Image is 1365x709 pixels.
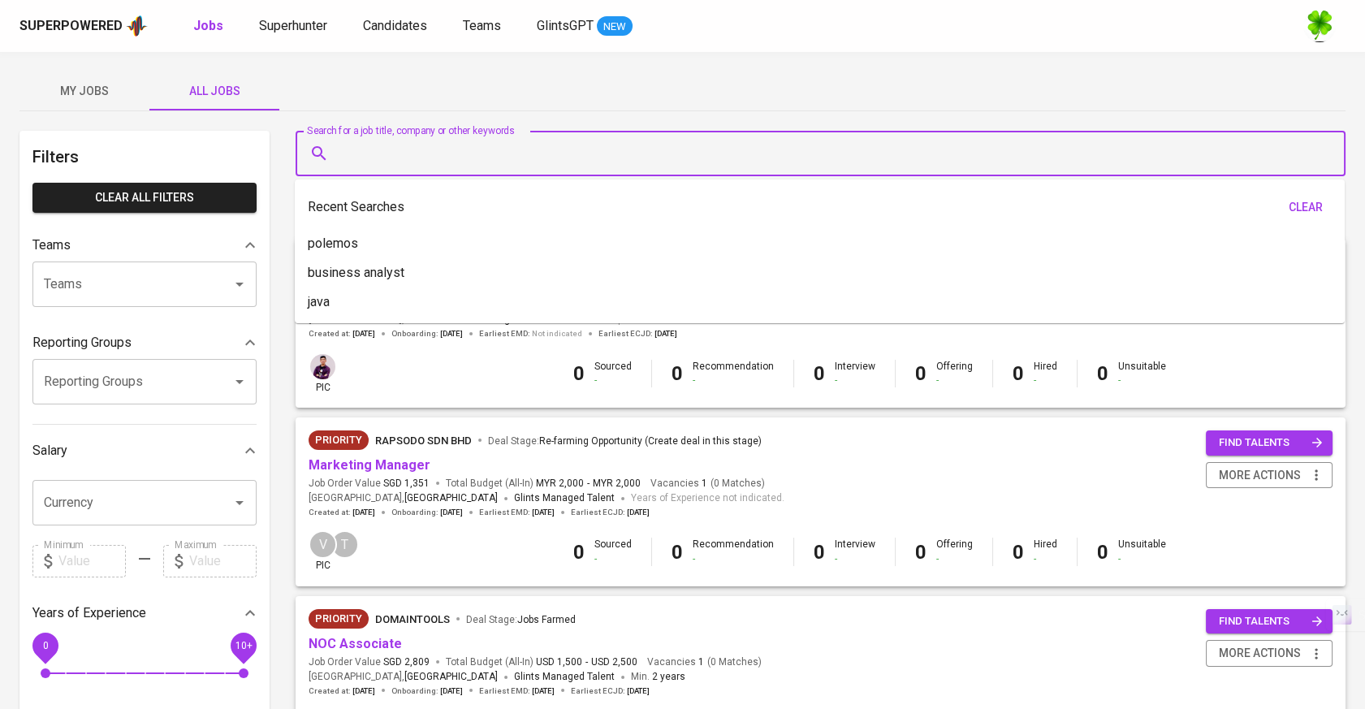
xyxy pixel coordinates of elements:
div: Interview [835,538,875,565]
span: clear [1286,197,1325,218]
span: Job Order Value [309,477,430,491]
b: 0 [1097,362,1108,385]
span: [DATE] [532,507,555,518]
span: All Jobs [159,81,270,102]
div: Hired [1034,538,1057,565]
button: find talents [1206,609,1333,634]
span: Onboarding : [391,328,463,339]
span: Created at : [309,328,375,339]
span: Min. [631,671,685,682]
span: Earliest EMD : [479,328,582,339]
div: Recommendation [693,360,774,387]
p: polemos [308,234,358,253]
b: 0 [1013,362,1024,385]
span: Re-farming Opportunity (Create deal in this stage) [539,435,762,447]
div: - [594,552,632,566]
span: Vacancies ( 0 Matches ) [650,477,765,491]
span: more actions [1219,643,1301,664]
span: Deal Stage : [488,435,762,447]
img: f9493b8c-82b8-4f41-8722-f5d69bb1b761.jpg [1303,10,1336,42]
span: Vacancies ( 0 Matches ) [647,655,762,669]
span: 10+ [235,639,252,651]
span: Total Budget (All-In) [446,655,637,669]
b: 0 [814,362,825,385]
span: [GEOGRAPHIC_DATA] [404,491,498,507]
b: 0 [915,541,927,564]
span: Deal Stage : [466,614,576,625]
button: Open [228,273,251,296]
img: app logo [126,14,148,38]
div: Offering [936,538,973,565]
span: [DATE] [352,507,375,518]
span: [DATE] [627,507,650,518]
a: Teams [463,16,504,37]
b: 0 [814,541,825,564]
span: find talents [1219,434,1323,452]
div: - [594,374,632,387]
b: 0 [573,362,585,385]
a: Marketing Manager [309,457,430,473]
span: [DATE] [440,685,463,697]
span: [DATE] [352,685,375,697]
div: Superpowered [19,17,123,36]
div: pic [309,352,337,395]
span: Onboarding : [391,685,463,697]
span: Not indicated [532,328,582,339]
div: Sourced [594,360,632,387]
div: Recent Searches [308,192,1332,223]
p: Salary [32,441,67,460]
span: Earliest EMD : [479,507,555,518]
img: erwin@glints.com [310,354,335,379]
span: NEW [597,19,633,35]
div: Sourced [594,538,632,565]
a: Jobs [193,16,227,37]
span: [DATE] [440,507,463,518]
span: SGD 1,351 [383,477,430,491]
span: Teams [463,18,501,33]
span: find talents [1219,612,1323,631]
span: [DATE] [532,685,555,697]
div: - [835,552,875,566]
span: Created at : [309,685,375,697]
a: GlintsGPT NEW [537,16,633,37]
span: - [585,655,588,669]
span: Created at : [309,507,375,518]
div: Teams [32,229,257,262]
b: 0 [1097,541,1108,564]
span: [DATE] [352,328,375,339]
span: Candidates [363,18,427,33]
span: Earliest EMD : [479,685,555,697]
a: NOC Associate [309,636,402,651]
span: - [587,477,590,491]
span: GlintsGPT [537,18,594,33]
button: find talents [1206,430,1333,456]
div: - [1118,374,1166,387]
span: Superhunter [259,18,327,33]
a: Superhunter [259,16,330,37]
span: Glints Managed Talent [514,671,615,682]
p: Reporting Groups [32,333,132,352]
div: - [693,374,774,387]
span: 1 [696,655,704,669]
span: Priority [309,432,369,448]
span: [DATE] [627,685,650,697]
span: Rapsodo Sdn Bhd [375,434,472,447]
span: more actions [1219,465,1301,486]
span: DomainTools [375,613,450,625]
span: Earliest ECJD : [598,328,677,339]
b: 0 [1013,541,1024,564]
div: - [936,374,973,387]
div: New Job received from Demand Team [309,430,369,450]
span: 1 [699,477,707,491]
button: clear [1280,192,1332,223]
b: 0 [573,541,585,564]
button: more actions [1206,462,1333,489]
div: New Job received from Demand Team, Client Priority [309,609,369,629]
div: Unsuitable [1118,360,1166,387]
div: Years of Experience [32,597,257,629]
div: Unsuitable [1118,538,1166,565]
span: [DATE] [654,328,677,339]
span: Glints Managed Talent [514,492,615,504]
span: [GEOGRAPHIC_DATA] , [309,669,498,685]
span: My Jobs [29,81,140,102]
